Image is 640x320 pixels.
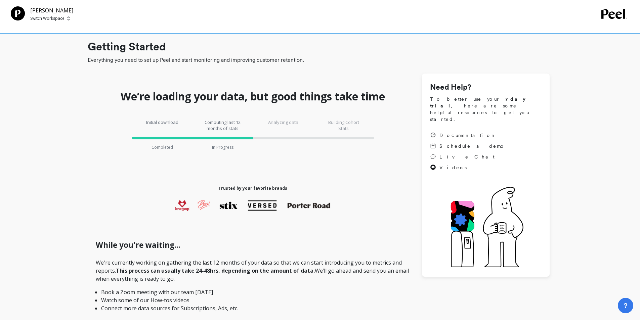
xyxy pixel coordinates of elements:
p: In Progress [212,145,233,150]
img: picker [67,16,70,21]
a: Videos [430,164,505,171]
h1: While you're waiting... [96,239,410,251]
p: Analyzing data [263,119,303,131]
li: Watch some of our How-tos videos [101,296,404,304]
span: Schedule a demo [439,143,505,149]
span: Documentation [439,132,497,139]
h1: We’re loading your data, but good things take time [121,90,385,103]
p: Computing last 12 months of stats [203,119,243,131]
span: To better use your , here are some helpful resources to get you started. [430,96,542,123]
p: We're currently working on gathering the last 12 months of your data so that we can start introdu... [96,259,410,312]
p: Completed [152,145,173,150]
h1: Getting Started [88,39,550,55]
p: Switch Workspace [30,16,65,21]
strong: 7 day trial [430,96,531,108]
strong: This process can usually take 24-48hrs, depending on the amount of data. [116,267,315,274]
p: [PERSON_NAME] [30,6,73,14]
h1: Trusted by your favorite brands [218,186,287,191]
a: Schedule a demo [430,143,505,149]
span: Live Chat [439,153,495,160]
a: Documentation [430,132,505,139]
li: Connect more data sources for Subscriptions, Ads, etc. [101,304,404,312]
button: ? [618,298,633,313]
p: Initial download [142,119,182,131]
span: Everything you need to set up Peel and start monitoring and improving customer retention. [88,56,550,64]
p: Building Cohort Stats [324,119,364,131]
h1: Need Help? [430,82,542,93]
span: ? [624,301,628,310]
span: Videos [439,164,467,171]
img: Team Profile [11,6,25,20]
li: Book a Zoom meeting with our team [DATE] [101,288,404,296]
